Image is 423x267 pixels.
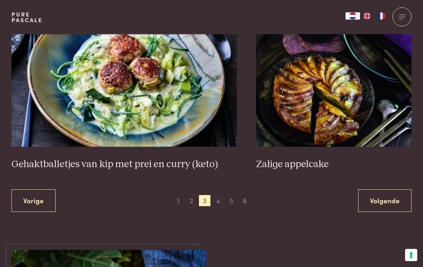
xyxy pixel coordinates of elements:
span: 5 [226,195,237,207]
span: 3 [199,195,210,207]
a: Gehaktballetjes van kip met prei en curry (keto) Gehaktballetjes van kip met prei en curry (keto) [11,4,237,171]
img: Gehaktballetjes van kip met prei en curry (keto) [11,4,237,147]
a: Zalige appelcake Zalige appelcake [256,4,412,171]
aside: Language selected: Nederlands [346,13,389,20]
span: 4 [213,195,224,207]
img: Zalige appelcake [256,4,412,147]
h3: Gehaktballetjes van kip met prei en curry (keto) [11,159,237,171]
span: 1 [172,195,184,207]
div: Language [346,13,360,20]
ul: Language list [360,13,389,20]
a: Volgende [358,190,412,212]
a: FR [374,13,389,20]
a: NL [346,13,360,20]
a: Vorige [11,190,56,212]
span: 2 [186,195,197,207]
button: Uw voorkeuren voor toestemming voor trackingtechnologieën [405,249,417,261]
a: EN [360,13,374,20]
h3: Zalige appelcake [256,159,412,171]
span: 6 [239,195,251,207]
a: PurePascale [11,11,43,23]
